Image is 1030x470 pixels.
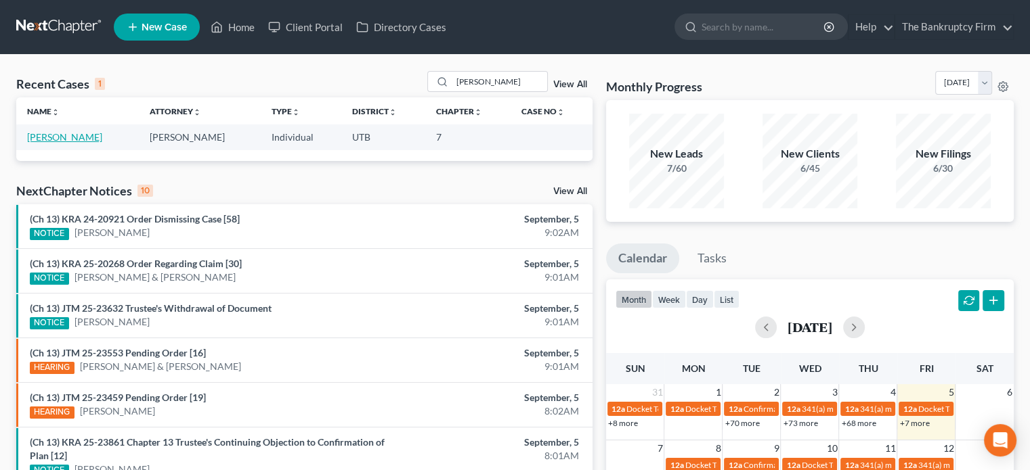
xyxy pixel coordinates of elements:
[30,228,69,240] div: NOTICE
[74,315,150,329] a: [PERSON_NAME]
[899,418,929,428] a: +7 more
[625,362,645,374] span: Sun
[139,124,261,149] td: [PERSON_NAME]
[341,124,425,149] td: UTB
[798,362,821,374] span: Wed
[405,449,579,463] div: 8:01AM
[743,460,897,470] span: Confirmation hearing for [PERSON_NAME]
[714,440,722,456] span: 8
[728,404,742,414] span: 12a
[849,15,894,39] a: Help
[30,273,69,285] div: NOTICE
[30,347,206,358] a: (Ch 13) JTM 25-23553 Pending Order [16]
[788,320,832,334] h2: [DATE]
[553,187,587,196] a: View All
[30,436,385,461] a: (Ch 13) KRA 25-23861 Chapter 13 Trustee's Continuing Objection to Confirmation of Plan [12]
[685,460,806,470] span: Docket Text: for [PERSON_NAME]
[616,290,652,308] button: month
[606,243,679,273] a: Calendar
[142,22,187,32] span: New Case
[349,15,453,39] a: Directory Cases
[606,78,702,95] h3: Monthly Progress
[903,404,916,414] span: 12a
[30,317,69,329] div: NOTICE
[801,404,932,414] span: 341(a) meeting for [PERSON_NAME]
[1006,384,1014,400] span: 6
[405,315,579,329] div: 9:01AM
[670,460,683,470] span: 12a
[652,290,686,308] button: week
[261,15,349,39] a: Client Portal
[425,124,510,149] td: 7
[670,404,683,414] span: 12a
[137,185,153,197] div: 10
[80,360,241,373] a: [PERSON_NAME] & [PERSON_NAME]
[51,108,60,116] i: unfold_more
[859,404,990,414] span: 341(a) meeting for [PERSON_NAME]
[650,384,664,400] span: 31
[30,258,242,269] a: (Ch 13) KRA 25-20268 Order Regarding Claim [30]
[858,362,878,374] span: Thu
[941,440,955,456] span: 12
[16,183,153,199] div: NextChapter Notices
[896,162,991,175] div: 6/30
[763,162,857,175] div: 6/45
[919,362,933,374] span: Fri
[553,80,587,89] a: View All
[30,406,74,419] div: HEARING
[74,226,150,239] a: [PERSON_NAME]
[30,302,272,314] a: (Ch 13) JTM 25-23632 Trustee's Withdrawal of Document
[204,15,261,39] a: Home
[685,404,878,414] span: Docket Text: for [PERSON_NAME] & [PERSON_NAME]
[74,271,236,284] a: [PERSON_NAME] & [PERSON_NAME]
[786,460,800,470] span: 12a
[150,106,201,116] a: Attorneyunfold_more
[352,106,397,116] a: Districtunfold_more
[611,404,625,414] span: 12a
[629,146,724,162] div: New Leads
[608,418,638,428] a: +8 more
[763,146,857,162] div: New Clients
[405,302,579,315] div: September, 5
[629,162,724,175] div: 7/60
[728,460,742,470] span: 12a
[686,290,714,308] button: day
[984,424,1016,456] div: Open Intercom Messenger
[725,418,759,428] a: +70 more
[80,404,155,418] a: [PERSON_NAME]
[896,146,991,162] div: New Filings
[772,440,780,456] span: 9
[626,404,748,414] span: Docket Text: for [PERSON_NAME]
[783,418,817,428] a: +73 more
[714,290,739,308] button: list
[883,440,897,456] span: 11
[292,108,300,116] i: unfold_more
[30,362,74,374] div: HEARING
[681,362,705,374] span: Mon
[405,346,579,360] div: September, 5
[452,72,547,91] input: Search by name...
[947,384,955,400] span: 5
[30,392,206,403] a: (Ch 13) JTM 25-23459 Pending Order [19]
[193,108,201,116] i: unfold_more
[405,271,579,284] div: 9:01AM
[859,460,990,470] span: 341(a) meeting for [PERSON_NAME]
[27,131,102,143] a: [PERSON_NAME]
[95,78,105,90] div: 1
[656,440,664,456] span: 7
[844,404,858,414] span: 12a
[903,460,916,470] span: 12a
[27,106,60,116] a: Nameunfold_more
[557,108,565,116] i: unfold_more
[825,440,838,456] span: 10
[405,257,579,271] div: September, 5
[272,106,300,116] a: Typeunfold_more
[16,76,105,92] div: Recent Cases
[895,15,1013,39] a: The Bankruptcy Firm
[685,243,739,273] a: Tasks
[841,418,876,428] a: +68 more
[976,362,993,374] span: Sat
[30,213,240,225] a: (Ch 13) KRA 24-20921 Order Dismissing Case [58]
[743,404,897,414] span: Confirmation hearing for [PERSON_NAME]
[786,404,800,414] span: 12a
